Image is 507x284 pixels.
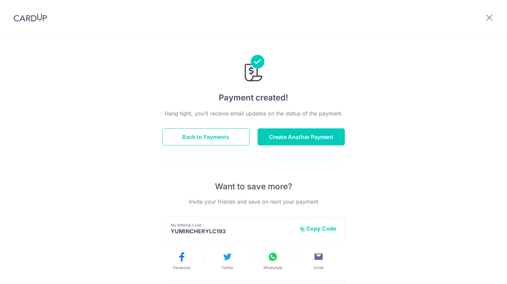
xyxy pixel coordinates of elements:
h4: Payment created! [162,92,345,104]
img: Payments [243,55,264,83]
button: Copy Code [299,225,336,232]
p: Want to save more? [162,181,345,192]
span: Email [314,265,324,270]
button: Create Another Payment [258,128,345,145]
button: WhatsApp [253,251,293,270]
button: Twitter [207,251,247,270]
span: Twitter [221,265,233,270]
button: Facebook [162,251,202,270]
img: CardUp [14,14,47,22]
span: WhatsApp [263,265,282,270]
button: Back to Payments [162,128,249,145]
button: Email [298,251,339,270]
span: Facebook [173,265,190,270]
p: Hang tight, you’ll receive email updates on the status of the payment. [162,109,345,117]
p: My Referral Code [171,222,294,228]
p: Invite your friends and save on next your payment [162,198,345,206]
p: YUMINCHERYLC193 [171,228,294,235]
